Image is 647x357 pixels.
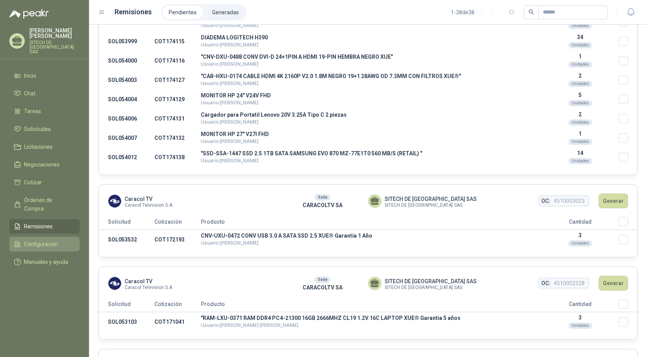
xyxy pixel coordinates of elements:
p: 1 [541,53,619,59]
td: SOL053999 [99,32,154,51]
div: Unidades [568,100,592,106]
div: 1 - 38 de 38 [451,6,499,19]
a: Remisiones [9,219,80,234]
a: Manuales y ayuda [9,255,80,269]
td: COT174132 [154,128,201,148]
span: Manuales y ayuda [24,258,68,266]
span: Tareas [24,107,41,116]
span: Usuario: [PERSON_NAME] [201,42,258,48]
td: Seleccionar/deseleccionar [619,128,637,148]
a: Licitaciones [9,139,80,154]
p: SITECH DE [GEOGRAPHIC_DATA] SAS [29,40,80,54]
td: COT174129 [154,90,201,109]
span: Usuario: [PERSON_NAME] [201,240,258,246]
th: Cotización [154,217,201,230]
th: Solicitud [99,217,154,230]
td: Seleccionar/deseleccionar [619,109,637,128]
td: Seleccionar/deseleccionar [619,32,637,51]
p: CARACOLTV SA [277,201,368,209]
p: 34 [541,34,619,40]
div: Unidades [568,158,592,164]
span: Usuario: [PERSON_NAME] [PERSON_NAME] [201,322,298,328]
span: Caracol Television S.A. [125,286,173,290]
p: 14 [541,150,619,156]
th: Solicitud [99,299,154,312]
div: Unidades [568,119,592,126]
span: Usuario: [PERSON_NAME] [201,22,258,28]
span: Usuario: [PERSON_NAME] [201,61,258,67]
a: Tareas [9,104,80,119]
span: 4510002328 [550,279,588,288]
p: 2 [541,111,619,117]
td: COT171041 [154,312,201,332]
div: Unidades [568,139,592,145]
p: Cargador para Portatil Lenovo 20V 3.25A Tipo C 2 piezas [201,112,541,117]
button: Generar [599,194,628,208]
span: SITECH DE [GEOGRAPHIC_DATA] SAS [385,286,477,290]
p: 3 [541,232,619,238]
a: Solicitudes [9,122,80,136]
a: Configuración [9,237,80,252]
p: 1 [541,131,619,137]
span: OC: [541,279,550,287]
span: Usuario: [PERSON_NAME] [201,119,258,125]
p: 5 [541,92,619,98]
span: Caracol TV [125,277,173,286]
div: Unidades [568,61,592,68]
div: Sede [315,277,330,283]
span: Caracol Television S.A. [125,203,173,207]
div: Unidades [568,23,592,29]
p: "CNV-DXU-0488 CONV DVI-D 24+1PIN A HDMI 19-PIN HEMBRA NEGRO XUE" [201,54,541,59]
span: Inicio [24,71,36,80]
td: SOL054000 [99,51,154,70]
td: SOL054006 [99,109,154,128]
h1: Remisiones [115,7,152,17]
span: Chat [24,89,36,98]
span: SITECH DE [GEOGRAPHIC_DATA] SAS [385,195,477,203]
p: CARACOLTV SA [277,283,368,292]
span: Remisiones [24,222,53,231]
span: Órdenes de Compra [24,196,72,213]
td: SOL054003 [99,70,154,90]
span: OC: [541,197,550,205]
td: COT172193 [154,230,201,250]
td: Seleccionar/deseleccionar [619,230,637,250]
span: Cotizar [24,178,42,187]
span: Usuario: [PERSON_NAME] [201,138,258,144]
img: Logo peakr [9,9,49,19]
td: COT174131 [154,109,201,128]
img: Company Logo [108,277,121,290]
span: SITECH DE [GEOGRAPHIC_DATA] SAS [385,203,477,207]
th: Seleccionar/deseleccionar [619,299,637,312]
td: Seleccionar/deseleccionar [619,90,637,109]
th: Producto [201,217,541,230]
a: Órdenes de Compra [9,193,80,216]
p: CNV-UXU-0472 CONV USB 3.0 A SATA SSD 2.5 XUE® Garantía 1 Año [201,233,541,238]
th: Seleccionar/deseleccionar [619,217,637,230]
button: Generar [599,276,628,291]
td: COT174127 [154,70,201,90]
li: Generadas [206,6,245,19]
p: [PERSON_NAME] [PERSON_NAME] [29,28,80,39]
span: Licitaciones [24,143,53,151]
p: MONITOR HP 24" V24V FHD [201,93,541,98]
li: Pendientes [163,6,203,19]
span: Configuración [24,240,58,248]
a: Chat [9,86,80,101]
a: Cotizar [9,175,80,190]
span: Usuario: [PERSON_NAME] [201,158,258,163]
td: Seleccionar/deseleccionar [619,148,637,167]
span: 4510003023 [550,196,588,206]
p: "RAM-LXU-0371 RAM DDR4 PC4-21300 16GB 2666MHZ CL19 1.2V 16C LAPTOP XUE® Garantia 5 años [201,315,541,321]
td: COT174115 [154,32,201,51]
div: Unidades [568,42,592,48]
div: Unidades [568,240,592,246]
a: Inicio [9,68,80,83]
p: 3 [541,314,619,321]
td: Seleccionar/deseleccionar [619,312,637,332]
p: 2 [541,73,619,79]
a: Negociaciones [9,157,80,172]
div: Unidades [568,323,592,329]
td: Seleccionar/deseleccionar [619,70,637,90]
span: Usuario: [PERSON_NAME] [201,80,258,86]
